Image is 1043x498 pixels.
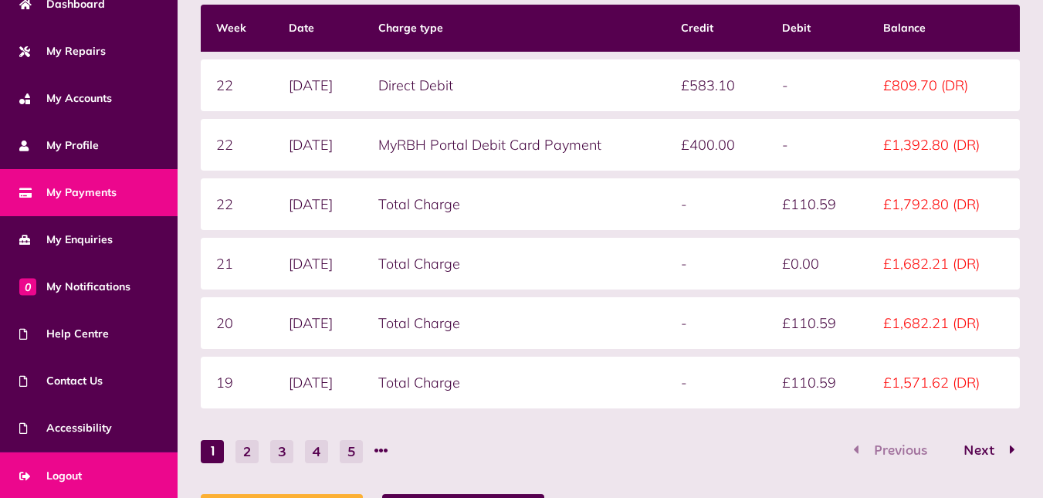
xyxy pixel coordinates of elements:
[868,5,1020,52] th: Balance
[201,238,273,290] td: 21
[868,297,1020,349] td: £1,682.21 (DR)
[767,5,868,52] th: Debit
[665,178,767,230] td: -
[201,297,273,349] td: 20
[19,137,99,154] span: My Profile
[19,232,113,248] span: My Enquiries
[868,357,1020,408] td: £1,571.62 (DR)
[201,5,273,52] th: Week
[19,90,112,107] span: My Accounts
[19,278,36,295] span: 0
[273,59,363,111] td: [DATE]
[665,238,767,290] td: -
[868,119,1020,171] td: £1,392.80 (DR)
[363,119,665,171] td: MyRBH Portal Debit Card Payment
[270,440,293,463] button: Go to page 3
[363,178,665,230] td: Total Charge
[767,119,868,171] td: -
[767,297,868,349] td: £110.59
[273,238,363,290] td: [DATE]
[201,119,273,171] td: 22
[273,297,363,349] td: [DATE]
[868,59,1020,111] td: £809.70 (DR)
[201,59,273,111] td: 22
[363,59,665,111] td: Direct Debit
[665,357,767,408] td: -
[767,238,868,290] td: £0.00
[363,357,665,408] td: Total Charge
[665,297,767,349] td: -
[19,185,117,201] span: My Payments
[19,326,109,342] span: Help Centre
[363,297,665,349] td: Total Charge
[201,178,273,230] td: 22
[340,440,363,463] button: Go to page 5
[273,119,363,171] td: [DATE]
[273,5,363,52] th: Date
[201,357,273,408] td: 19
[947,440,1020,462] button: Go to page 2
[665,119,767,171] td: £400.00
[19,468,82,484] span: Logout
[363,5,665,52] th: Charge type
[273,178,363,230] td: [DATE]
[19,420,112,436] span: Accessibility
[767,59,868,111] td: -
[767,178,868,230] td: £110.59
[868,238,1020,290] td: £1,682.21 (DR)
[19,373,103,389] span: Contact Us
[363,238,665,290] td: Total Charge
[868,178,1020,230] td: £1,792.80 (DR)
[235,440,259,463] button: Go to page 2
[19,43,106,59] span: My Repairs
[305,440,328,463] button: Go to page 4
[19,279,130,295] span: My Notifications
[665,5,767,52] th: Credit
[767,357,868,408] td: £110.59
[273,357,363,408] td: [DATE]
[665,59,767,111] td: £583.10
[952,444,1006,458] span: Next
